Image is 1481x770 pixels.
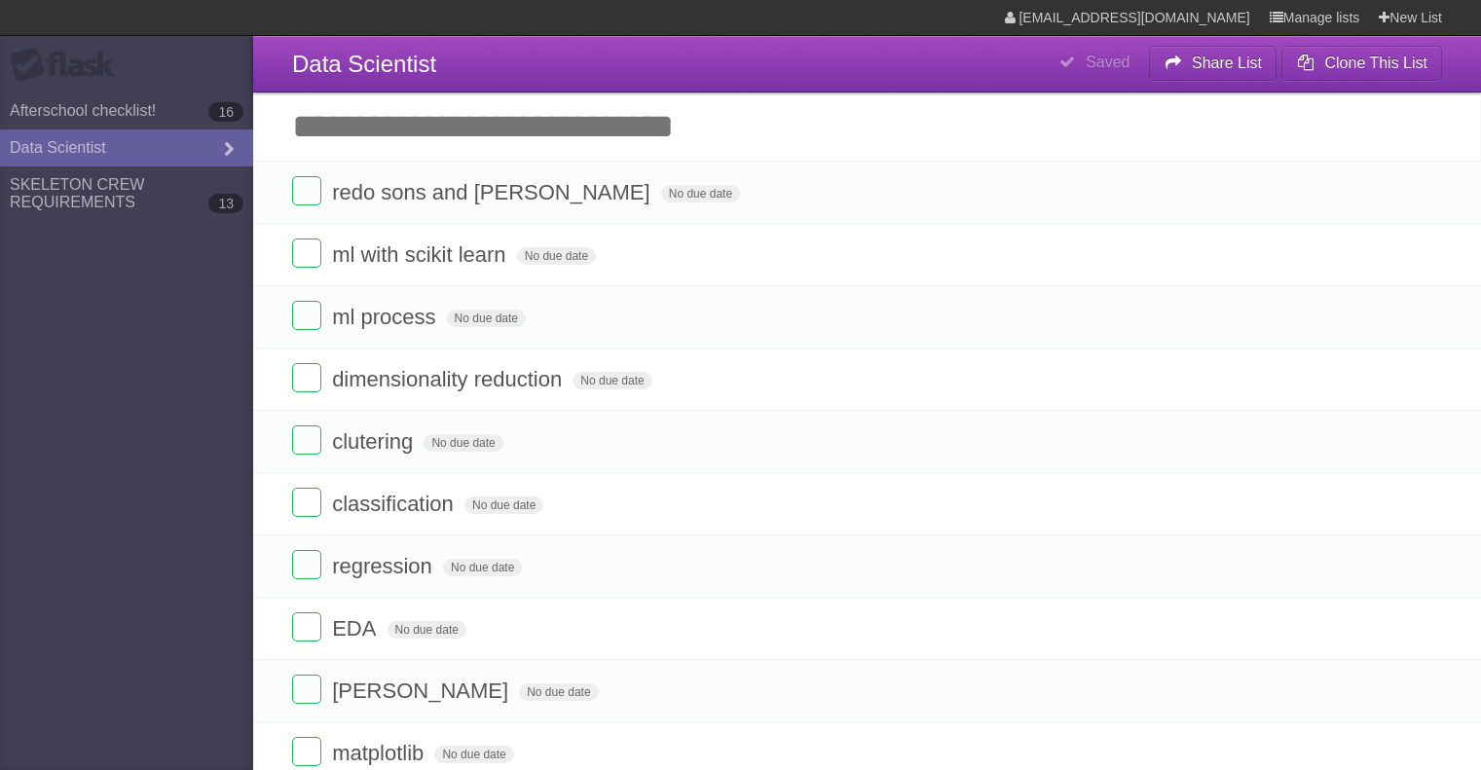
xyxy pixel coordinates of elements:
[332,616,381,641] span: EDA
[332,429,418,454] span: clutering
[332,180,654,204] span: redo sons and [PERSON_NAME]
[292,238,321,268] label: Done
[1149,46,1277,81] button: Share List
[292,176,321,205] label: Done
[434,746,513,763] span: No due date
[10,48,127,83] div: Flask
[1281,46,1442,81] button: Clone This List
[292,675,321,704] label: Done
[292,51,436,77] span: Data Scientist
[443,559,522,576] span: No due date
[573,372,651,389] span: No due date
[332,741,428,765] span: matplotlib
[661,185,740,202] span: No due date
[332,554,437,578] span: regression
[292,612,321,642] label: Done
[292,550,321,579] label: Done
[332,367,567,391] span: dimensionality reduction
[332,492,459,516] span: classification
[1324,55,1427,71] b: Clone This List
[517,247,596,265] span: No due date
[388,621,466,639] span: No due date
[208,194,243,213] b: 13
[208,102,243,122] b: 16
[332,305,440,329] span: ml process
[447,310,526,327] span: No due date
[292,363,321,392] label: Done
[292,737,321,766] label: Done
[292,488,321,517] label: Done
[1192,55,1262,71] b: Share List
[464,496,543,514] span: No due date
[332,242,510,267] span: ml with scikit learn
[292,425,321,455] label: Done
[519,683,598,701] span: No due date
[332,678,513,703] span: [PERSON_NAME]
[1086,54,1129,70] b: Saved
[424,434,502,452] span: No due date
[292,301,321,330] label: Done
